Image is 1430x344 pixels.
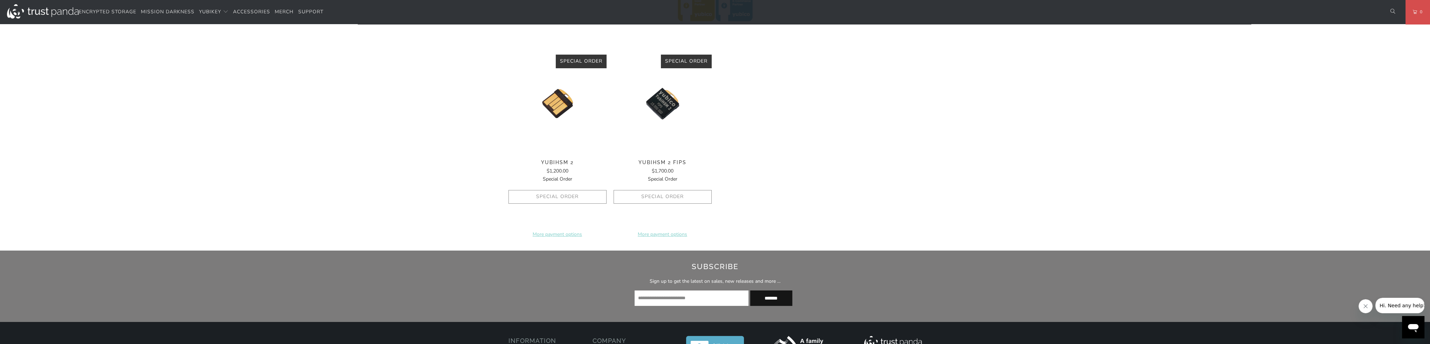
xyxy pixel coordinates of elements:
[275,8,294,15] span: Merch
[560,58,602,64] span: Special Order
[614,160,712,166] span: YubiHSM 2 FIPS
[199,4,228,20] summary: YubiKey
[614,160,712,183] a: YubiHSM 2 FIPS $1,700.00Special Order
[7,4,79,19] img: Trust Panda Australia
[279,261,1151,272] h2: Subscribe
[547,168,568,174] span: $1,200.00
[233,4,270,20] a: Accessories
[79,8,136,15] span: Encrypted Storage
[1402,316,1424,338] iframe: Button to launch messaging window
[141,4,194,20] a: Mission Darkness
[543,176,572,182] span: Special Order
[508,55,607,153] img: YubiHSM 2 - Trust Panda
[508,160,607,166] span: YubiHSM 2
[1417,8,1423,16] span: 0
[652,168,673,174] span: $1,700.00
[79,4,323,20] nav: Translation missing: en.navigation.header.main_nav
[614,55,712,153] img: YubiHSM 2 FIPS - Trust Panda
[508,160,607,183] a: YubiHSM 2 $1,200.00Special Order
[4,5,50,10] span: Hi. Need any help?
[1375,298,1424,313] iframe: Message from company
[141,8,194,15] span: Mission Darkness
[665,58,707,64] span: Special Order
[79,4,136,20] a: Encrypted Storage
[648,176,677,182] span: Special Order
[233,8,270,15] span: Accessories
[279,278,1151,285] p: Sign up to get the latest on sales, new releases and more …
[1359,299,1373,313] iframe: Close message
[298,4,323,20] a: Support
[199,8,221,15] span: YubiKey
[298,8,323,15] span: Support
[275,4,294,20] a: Merch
